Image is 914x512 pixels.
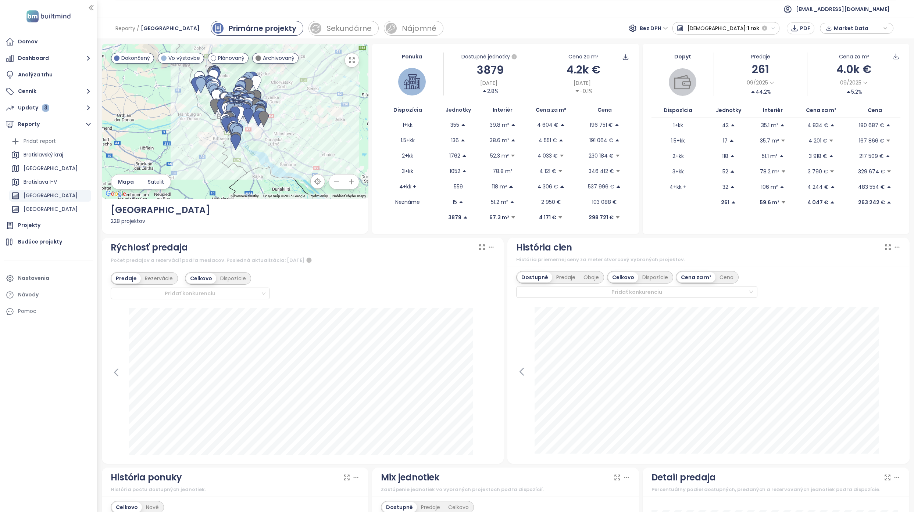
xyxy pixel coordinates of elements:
div: Pomoc [18,307,36,316]
div: Cena za m² [839,53,869,61]
span: [DATE] [574,79,591,87]
p: 230 184 € [589,152,614,160]
span: caret-up [830,123,835,128]
div: Analýza trhu [18,70,53,79]
p: 136 [451,136,459,144]
span: caret-up [614,122,620,127]
div: 4.2k € [537,61,630,78]
p: 103 088 € [592,198,617,206]
p: 52 [722,167,728,176]
div: Nastavenia [18,274,49,283]
p: 4 306 € [538,183,558,191]
div: button [824,23,889,34]
p: 17 [723,137,728,145]
span: caret-up [780,123,785,128]
div: História počtu dostupných jednotiek. [111,486,360,493]
p: 3879 [448,213,461,221]
div: [GEOGRAPHIC_DATA] [9,190,91,202]
div: Celkovo [608,272,638,282]
a: Analýza trhu [4,68,93,82]
td: 2+kk [651,148,704,164]
div: Cena za m² [677,272,715,282]
td: 1+kk [381,117,434,133]
div: Počet predajov a rezervácií podľa mesiacov. Posledná aktualizácia: [DATE] [111,256,495,265]
p: 537 996 € [588,183,614,191]
div: Budúce projekty [18,237,62,246]
span: [DEMOGRAPHIC_DATA]: [688,22,747,35]
th: Jednotky [434,103,482,117]
div: Detail predaja [651,470,716,484]
span: Údaje máp ©2025 Google [263,194,305,198]
div: Cena [715,272,738,282]
div: 261 [714,61,807,78]
p: 3 918 € [809,152,827,160]
span: 09/2025 [840,79,861,87]
span: caret-up [461,122,466,127]
span: caret-up [779,154,784,159]
p: 4 551 € [539,136,557,144]
button: Cenník [4,84,93,99]
div: História cien [516,241,572,255]
div: Updaty [18,103,49,112]
p: 1762 [449,152,460,160]
span: caret-up [829,154,834,159]
div: Rezervácie [141,273,177,284]
td: 1.5+kk [651,133,704,148]
td: 1.5+kk [381,133,434,148]
span: PDF [800,24,810,32]
span: caret-up [729,138,734,143]
div: [GEOGRAPHIC_DATA] [9,163,91,174]
a: Projekty [4,218,93,233]
button: Satelit [141,174,171,189]
div: Dispozície [638,272,672,282]
a: primary [211,21,303,36]
div: Cena za m² [568,53,599,61]
div: 3879 [444,61,537,79]
div: Mix jednotiek [381,470,439,484]
p: 78.8 m² [493,167,513,175]
p: 4 604 € [537,121,558,129]
div: Dostupné jednotky [444,53,537,61]
span: caret-up [508,184,514,189]
span: caret-down [781,200,786,205]
div: 5.2% [846,88,862,96]
p: 298 721 € [589,213,614,221]
div: 3 [42,104,49,112]
span: caret-up [846,89,851,94]
a: sale [308,21,379,36]
span: caret-down [558,169,563,174]
span: caret-up [886,184,892,190]
span: Plánovaný [218,54,244,62]
span: caret-up [730,184,735,190]
span: Satelit [148,178,164,186]
span: caret-up [731,200,736,205]
span: caret-down [615,215,620,220]
button: Klávesové skratky [231,194,259,199]
span: caret-up [886,123,891,128]
p: 191 064 € [589,136,613,144]
span: caret-up [830,184,835,190]
img: Google [104,189,128,199]
span: caret-up [558,138,564,143]
th: Cena za m² [793,103,849,118]
span: [GEOGRAPHIC_DATA] [141,22,200,35]
span: Bez DPH [640,23,668,34]
div: 4.0k € [807,61,900,78]
span: caret-up [830,200,835,205]
span: caret-up [730,169,735,174]
div: Percentuálny podiel dostupných, predaných a rezervovaných jednotiek podľa dispozície. [651,486,901,493]
p: 346 412 € [589,167,614,175]
th: Interiér [482,103,523,117]
p: 39.8 m² [490,121,509,129]
span: caret-up [511,138,516,143]
span: caret-down [886,138,891,143]
span: caret-down [829,169,835,174]
span: 1 rok [747,22,759,35]
a: Otvoriť túto oblasť v Mapách Google (otvorí nové okno) [104,189,128,199]
th: Jednotky [704,103,753,118]
a: Návody [4,288,93,302]
span: Mapa [118,178,134,186]
p: 167 866 € [859,137,884,145]
div: Pomoc [4,304,93,319]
